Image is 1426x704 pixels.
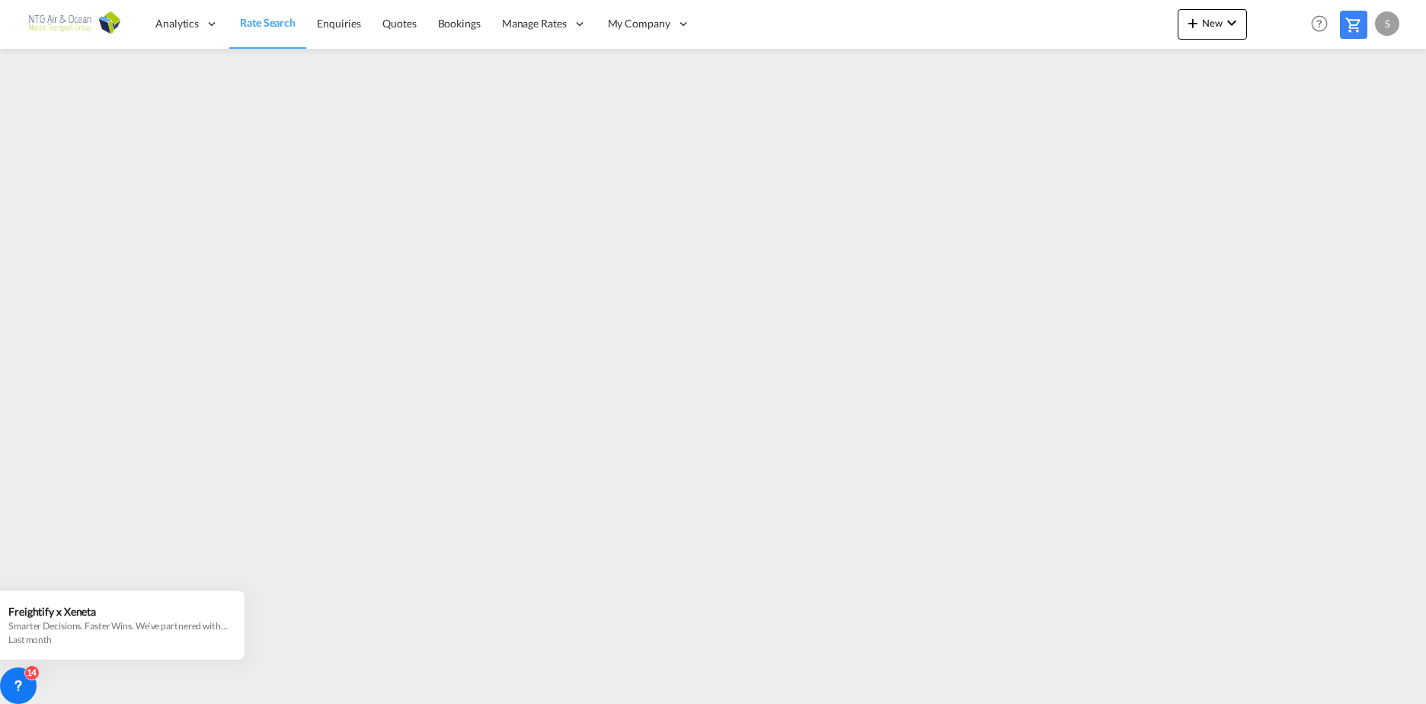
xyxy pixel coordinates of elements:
[317,17,361,30] span: Enquiries
[608,16,670,31] span: My Company
[240,16,296,29] span: Rate Search
[1223,14,1241,32] md-icon: icon-chevron-down
[438,17,481,30] span: Bookings
[502,16,567,31] span: Manage Rates
[1178,9,1247,40] button: icon-plus 400-fgNewicon-chevron-down
[1375,11,1399,36] div: S
[1306,11,1332,37] span: Help
[155,16,199,31] span: Analytics
[1306,11,1340,38] div: Help
[382,17,416,30] span: Quotes
[23,7,126,41] img: f68f41f0b01211ec9b55c55bc854f1e3.png
[1184,14,1202,32] md-icon: icon-plus 400-fg
[1184,17,1241,29] span: New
